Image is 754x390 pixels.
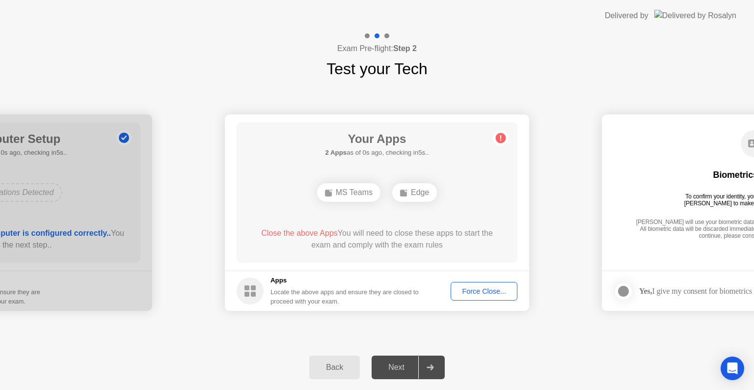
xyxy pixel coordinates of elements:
[372,356,445,379] button: Next
[261,229,338,237] span: Close the above Apps
[392,183,437,202] div: Edge
[270,276,419,285] h5: Apps
[721,357,744,380] div: Open Intercom Messenger
[312,363,357,372] div: Back
[325,149,347,156] b: 2 Apps
[451,282,517,301] button: Force Close...
[337,43,417,55] h4: Exam Pre-flight:
[325,130,429,148] h1: Your Apps
[654,10,736,21] img: Delivered by Rosalyn
[270,287,419,306] div: Locate the above apps and ensure they are closed to proceed with your exam.
[251,227,504,251] div: You will need to close these apps to start the exam and comply with the exam rules
[325,148,429,158] h5: as of 0s ago, checking in5s..
[393,44,417,53] b: Step 2
[454,287,514,295] div: Force Close...
[639,287,652,295] strong: Yes,
[605,10,648,22] div: Delivered by
[326,57,428,81] h1: Test your Tech
[317,183,380,202] div: MS Teams
[375,363,418,372] div: Next
[309,356,360,379] button: Back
